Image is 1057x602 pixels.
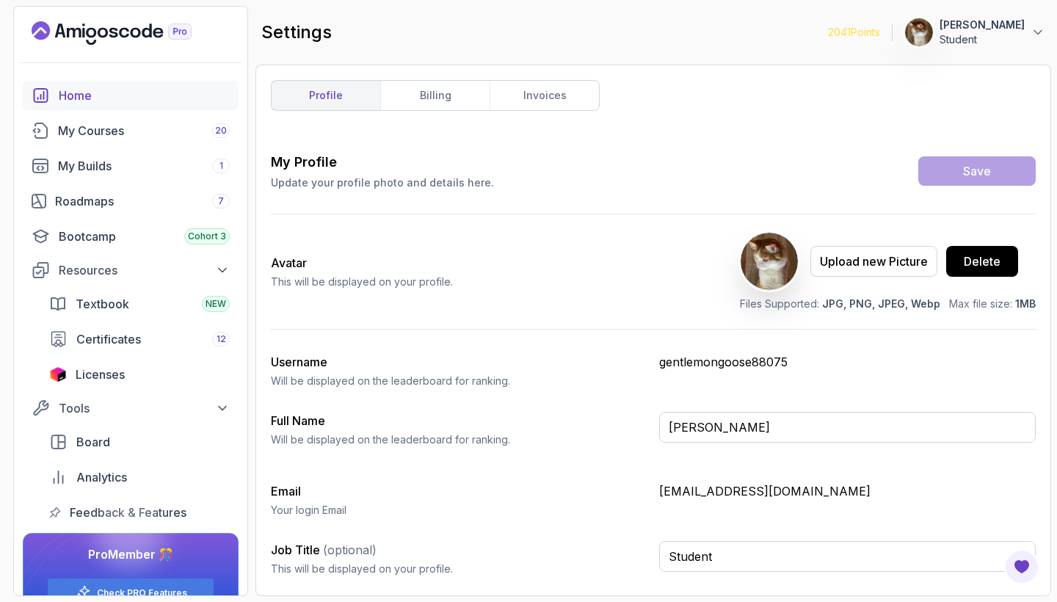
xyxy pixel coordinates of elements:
[741,233,798,290] img: user profile image
[59,261,230,279] div: Resources
[810,246,937,277] button: Upload new Picture
[918,156,1036,186] button: Save
[206,298,226,310] span: NEW
[59,399,230,417] div: Tools
[58,157,230,175] div: My Builds
[740,297,1036,311] p: Files Supported: Max file size:
[23,186,239,216] a: roadmaps
[1015,297,1036,310] span: 1MB
[323,543,377,557] span: (optional)
[188,231,226,242] span: Cohort 3
[40,289,239,319] a: textbook
[659,541,1036,572] input: Enter your job
[271,432,647,447] p: Will be displayed on the leaderboard for ranking.
[904,18,1045,47] button: user profile image[PERSON_NAME]Student
[271,275,453,289] p: This will be displayed on your profile.
[40,324,239,354] a: certificates
[76,366,125,383] span: Licenses
[59,228,230,245] div: Bootcamp
[218,195,224,207] span: 7
[271,413,325,428] label: Full Name
[271,152,494,173] h3: My Profile
[659,353,1036,371] p: gentlemongoose88075
[271,503,647,518] p: Your login Email
[963,162,991,180] div: Save
[217,333,226,345] span: 12
[940,32,1025,47] p: Student
[23,395,239,421] button: Tools
[380,81,490,110] a: billing
[822,297,940,310] span: JPG, PNG, JPEG, Webp
[23,116,239,145] a: courses
[40,427,239,457] a: board
[271,355,327,369] label: Username
[23,81,239,110] a: home
[58,122,230,139] div: My Courses
[964,253,1000,270] div: Delete
[219,160,223,172] span: 1
[271,374,647,388] p: Will be displayed on the leaderboard for ranking.
[70,504,186,521] span: Feedback & Features
[272,81,380,110] a: profile
[23,151,239,181] a: builds
[940,18,1025,32] p: [PERSON_NAME]
[659,482,1036,500] p: [EMAIL_ADDRESS][DOMAIN_NAME]
[820,253,928,270] div: Upload new Picture
[215,125,227,137] span: 20
[40,360,239,389] a: licenses
[32,21,225,45] a: Landing page
[946,246,1018,277] button: Delete
[271,175,494,190] p: Update your profile photo and details here.
[23,257,239,283] button: Resources
[49,367,67,382] img: jetbrains icon
[271,562,647,576] p: This will be displayed on your profile.
[271,543,377,557] label: Job Title
[76,295,129,313] span: Textbook
[1004,549,1039,584] button: Open Feedback Button
[55,192,230,210] div: Roadmaps
[23,222,239,251] a: bootcamp
[97,587,187,599] a: Check PRO Features
[59,87,230,104] div: Home
[261,21,332,44] h2: settings
[40,463,239,492] a: analytics
[659,412,1036,443] input: Enter your full name
[271,254,453,272] h2: Avatar
[490,81,599,110] a: invoices
[40,498,239,527] a: feedback
[828,25,880,40] p: 2041 Points
[76,330,141,348] span: Certificates
[76,433,110,451] span: Board
[905,18,933,46] img: user profile image
[76,468,127,486] span: Analytics
[271,482,647,500] h3: Email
